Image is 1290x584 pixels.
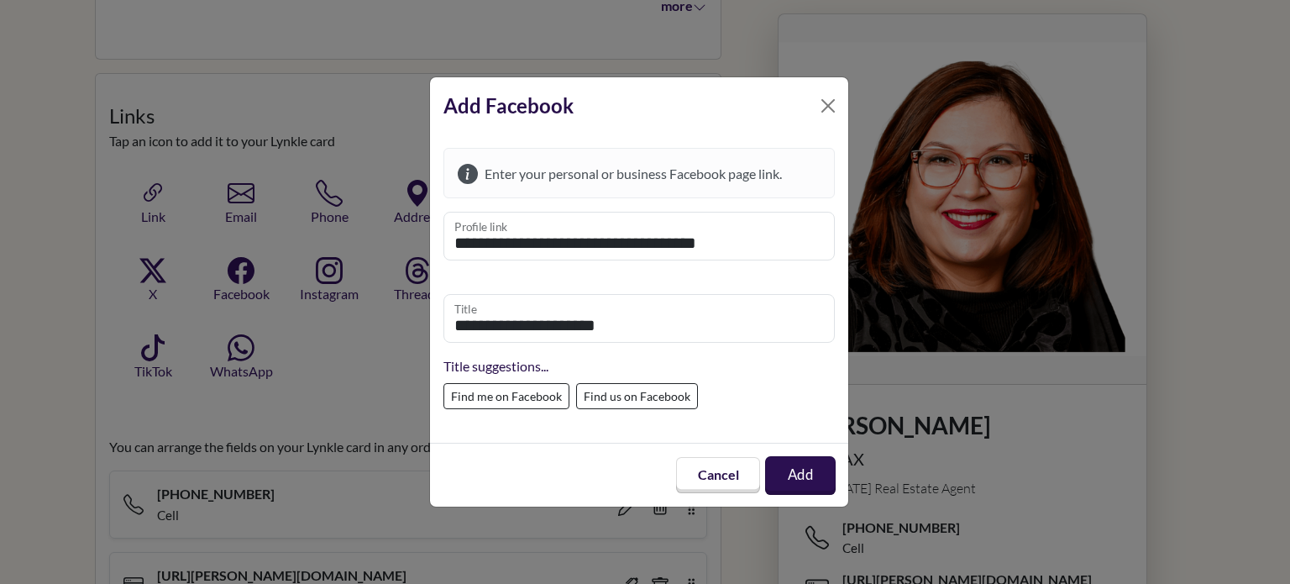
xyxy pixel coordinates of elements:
strong: Add Facebook [443,93,574,118]
span: Enter your personal or business Facebook page link. [485,166,782,182]
span: Title suggestions... [443,358,548,374]
label: Find us on Facebook [576,383,698,409]
label: Find me on Facebook [443,383,569,409]
button: Close [815,92,842,119]
button: Add [765,456,836,495]
button: Cancel [676,457,760,494]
